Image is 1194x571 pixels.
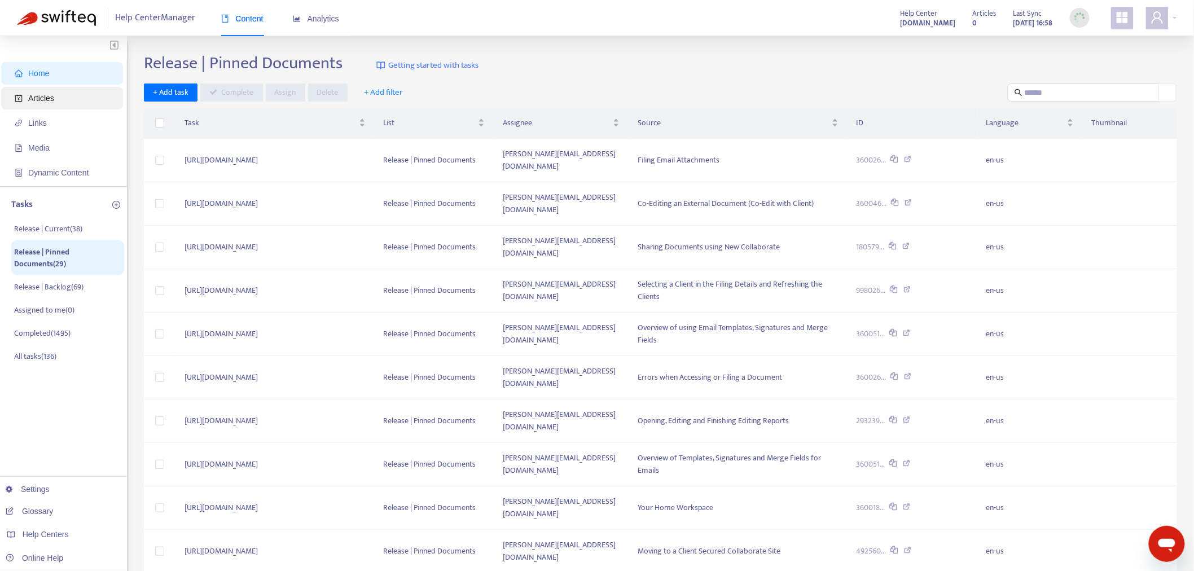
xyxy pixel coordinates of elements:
[375,486,494,530] td: Release | Pinned Documents
[977,399,1083,443] td: en-us
[14,350,56,362] p: All tasks ( 136 )
[977,356,1083,399] td: en-us
[494,356,629,399] td: [PERSON_NAME][EMAIL_ADDRESS][DOMAIN_NAME]
[175,226,374,269] td: [URL][DOMAIN_NAME]
[494,399,629,443] td: [PERSON_NAME][EMAIL_ADDRESS][DOMAIN_NAME]
[973,7,997,20] span: Articles
[857,545,886,557] span: 492560...
[638,278,822,303] span: Selecting a Client in the Filing Details and Refreshing the Clients
[384,117,476,129] span: List
[901,17,956,29] strong: [DOMAIN_NAME]
[175,313,374,356] td: [URL][DOMAIN_NAME]
[977,182,1083,226] td: en-us
[175,139,374,182] td: [URL][DOMAIN_NAME]
[375,108,494,139] th: List
[11,198,33,212] p: Tasks
[14,223,82,235] p: Release | Current ( 38 )
[200,84,263,102] button: Complete
[857,241,885,253] span: 180579...
[375,313,494,356] td: Release | Pinned Documents
[308,84,348,102] button: Delete
[1151,11,1164,24] span: user
[494,182,629,226] td: [PERSON_NAME][EMAIL_ADDRESS][DOMAIN_NAME]
[175,399,374,443] td: [URL][DOMAIN_NAME]
[293,15,301,23] span: area-chart
[375,399,494,443] td: Release | Pinned Documents
[638,544,780,557] span: Moving to a Client Secured Collaborate Site
[857,502,885,514] span: 360018...
[175,486,374,530] td: [URL][DOMAIN_NAME]
[1083,108,1177,139] th: Thumbnail
[638,501,713,514] span: Your Home Workspace
[375,139,494,182] td: Release | Pinned Documents
[986,117,1065,129] span: Language
[175,356,374,399] td: [URL][DOMAIN_NAME]
[857,371,886,384] span: 360026...
[14,281,84,293] p: Release | Backlog ( 69 )
[175,443,374,486] td: [URL][DOMAIN_NAME]
[17,10,96,26] img: Swifteq
[857,458,885,471] span: 360051...
[1073,11,1087,25] img: sync_loading.0b5143dde30e3a21642e.gif
[1149,526,1185,562] iframe: Button to launch messaging window
[185,117,356,129] span: Task
[375,443,494,486] td: Release | Pinned Documents
[638,153,719,166] span: Filing Email Attachments
[901,16,956,29] a: [DOMAIN_NAME]
[14,246,121,270] p: Release | Pinned Documents ( 29 )
[266,84,305,102] button: Assign
[638,321,828,346] span: Overview of using Email Templates, Signatures and Merge Fields
[28,118,47,128] span: Links
[28,168,89,177] span: Dynamic Content
[638,117,829,129] span: Source
[638,240,780,253] span: Sharing Documents using New Collaborate
[494,226,629,269] td: [PERSON_NAME][EMAIL_ADDRESS][DOMAIN_NAME]
[28,94,54,103] span: Articles
[14,327,71,339] p: Completed ( 1495 )
[1015,89,1022,96] span: search
[376,53,479,78] a: Getting started with tasks
[23,530,69,539] span: Help Centers
[638,451,821,477] span: Overview of Templates, Signatures and Merge Fields for Emails
[977,313,1083,356] td: en-us
[15,69,23,77] span: home
[503,117,611,129] span: Assignee
[153,86,188,99] span: + Add task
[638,371,782,384] span: Errors when Accessing or Filing a Document
[494,139,629,182] td: [PERSON_NAME][EMAIL_ADDRESS][DOMAIN_NAME]
[901,7,938,20] span: Help Center
[494,269,629,313] td: [PERSON_NAME][EMAIL_ADDRESS][DOMAIN_NAME]
[494,486,629,530] td: [PERSON_NAME][EMAIL_ADDRESS][DOMAIN_NAME]
[857,415,885,427] span: 293239...
[376,61,385,70] img: image-link
[15,144,23,152] span: file-image
[388,59,479,72] span: Getting started with tasks
[112,201,120,209] span: plus-circle
[857,197,887,210] span: 360046...
[221,14,264,23] span: Content
[857,284,886,297] span: 998026...
[973,17,977,29] strong: 0
[857,328,885,340] span: 360051...
[6,507,53,516] a: Glossary
[375,356,494,399] td: Release | Pinned Documents
[356,84,412,102] button: + Add filter
[494,108,629,139] th: Assignee
[1013,7,1042,20] span: Last Sync
[116,7,196,29] span: Help Center Manager
[175,182,374,226] td: [URL][DOMAIN_NAME]
[977,108,1083,139] th: Language
[15,119,23,127] span: link
[1116,11,1129,24] span: appstore
[144,84,197,102] button: + Add task
[6,554,63,563] a: Online Help
[6,485,50,494] a: Settings
[375,226,494,269] td: Release | Pinned Documents
[848,108,977,139] th: ID
[857,154,886,166] span: 360026...
[175,108,374,139] th: Task
[494,443,629,486] td: [PERSON_NAME][EMAIL_ADDRESS][DOMAIN_NAME]
[629,108,847,139] th: Source
[15,169,23,177] span: container
[494,313,629,356] td: [PERSON_NAME][EMAIL_ADDRESS][DOMAIN_NAME]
